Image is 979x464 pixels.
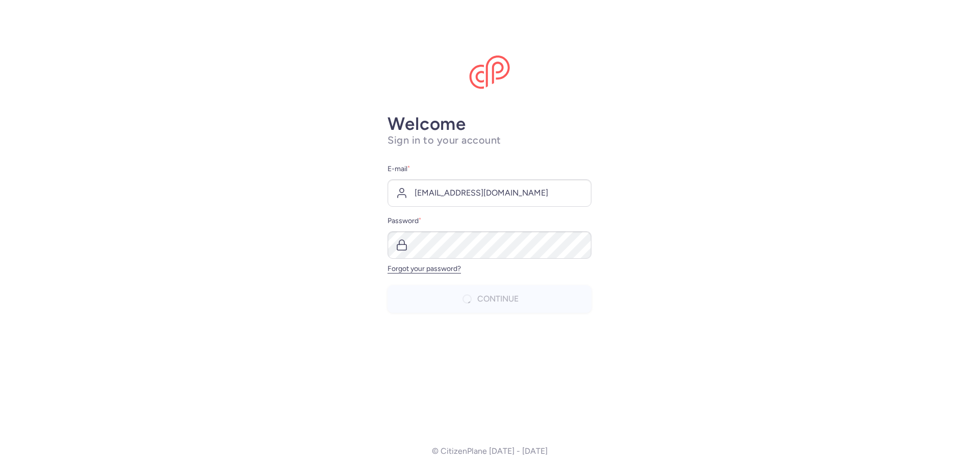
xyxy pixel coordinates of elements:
label: E-mail [388,163,591,175]
h1: Sign in to your account [388,134,591,147]
label: Password [388,215,591,227]
span: Continue [477,294,519,304]
strong: Welcome [388,113,466,134]
button: Continue [388,285,591,313]
p: © CitizenPlane [DATE] - [DATE] [432,447,548,456]
img: CitizenPlane logo [469,56,510,89]
input: user@example.com [388,179,591,207]
a: Forgot your password? [388,264,461,273]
